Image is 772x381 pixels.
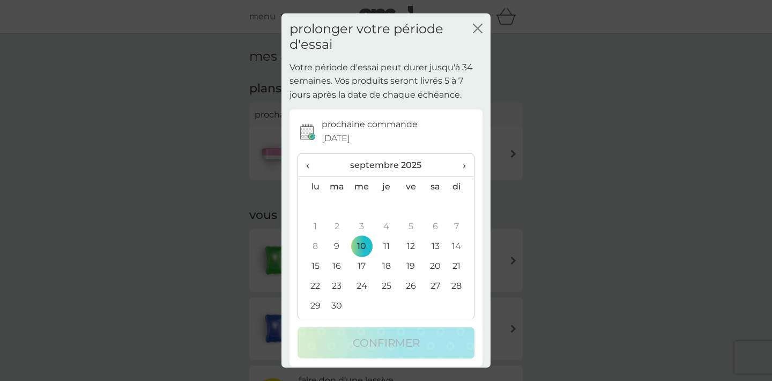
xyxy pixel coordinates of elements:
[306,154,316,177] span: ‹
[423,276,448,296] td: 27
[456,154,466,177] span: ›
[324,177,349,197] th: ma
[324,257,349,276] td: 16
[399,237,424,257] td: 12
[423,257,448,276] td: 20
[298,237,324,257] td: 8
[353,334,420,351] p: confirmer
[322,131,350,145] span: [DATE]
[298,276,324,296] td: 22
[448,217,474,237] td: 7
[399,177,424,197] th: ve
[298,177,324,197] th: lu
[374,177,399,197] th: je
[349,276,374,296] td: 24
[374,257,399,276] td: 18
[324,237,349,257] td: 9
[289,61,482,102] p: Votre période d'essai peut durer jusqu'à 34 semaines. Vos produits seront livrés 5 à 7 jours aprè...
[423,177,448,197] th: sa
[423,217,448,237] td: 6
[399,257,424,276] td: 19
[289,21,473,53] h2: prolonger votre période d'essai
[324,276,349,296] td: 23
[298,257,324,276] td: 15
[349,217,374,237] td: 3
[448,237,474,257] td: 14
[448,177,474,197] th: di
[322,118,418,131] p: prochaine commande
[349,177,374,197] th: me
[324,154,448,177] th: septembre 2025
[324,296,349,316] td: 30
[448,276,474,296] td: 28
[349,257,374,276] td: 17
[399,217,424,237] td: 5
[473,24,482,35] button: fermer
[399,276,424,296] td: 26
[423,237,448,257] td: 13
[324,217,349,237] td: 2
[298,296,324,316] td: 29
[374,237,399,257] td: 11
[374,276,399,296] td: 25
[298,217,324,237] td: 1
[298,327,474,358] button: confirmer
[374,217,399,237] td: 4
[349,237,374,257] td: 10
[448,257,474,276] td: 21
